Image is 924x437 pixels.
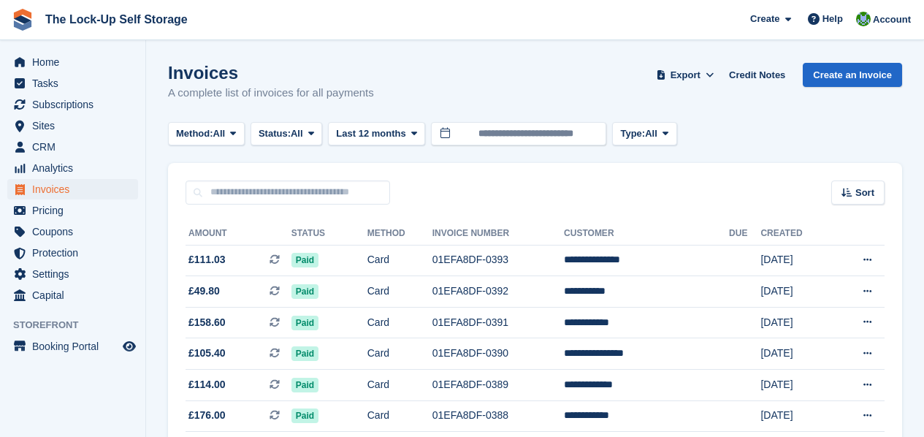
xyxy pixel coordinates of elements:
td: [DATE] [760,400,832,432]
a: Preview store [121,338,138,355]
td: [DATE] [760,370,832,401]
span: Home [32,52,120,72]
td: [DATE] [760,338,832,370]
a: menu [7,243,138,263]
span: Booking Portal [32,336,120,357]
th: Invoice Number [432,222,564,246]
span: Storefront [13,318,145,332]
th: Created [760,222,832,246]
td: 01EFA8DF-0389 [432,370,564,401]
td: Card [367,370,432,401]
span: Subscriptions [32,94,120,115]
td: Card [367,276,432,308]
span: Export [671,68,700,83]
span: Sites [32,115,120,136]
span: £49.80 [188,284,220,299]
span: Paid [291,253,318,267]
button: Export [653,63,717,87]
span: Last 12 months [336,126,405,141]
button: Type: All [612,122,676,146]
td: [DATE] [760,276,832,308]
span: £105.40 [188,346,226,361]
span: £176.00 [188,408,226,423]
img: stora-icon-8386f47178a22dfd0bd8f6a31ec36ba5ce8667c1dd55bd0f319d3a0aa187defe.svg [12,9,34,31]
td: 01EFA8DF-0390 [432,338,564,370]
span: Account [873,12,911,27]
a: menu [7,221,138,242]
span: Paid [291,316,318,330]
span: CRM [32,137,120,157]
td: 01EFA8DF-0388 [432,400,564,432]
span: Paid [291,284,318,299]
td: 01EFA8DF-0393 [432,245,564,276]
td: Card [367,338,432,370]
span: Status: [259,126,291,141]
span: Coupons [32,221,120,242]
td: 01EFA8DF-0391 [432,307,564,338]
span: Capital [32,285,120,305]
a: menu [7,158,138,178]
a: menu [7,264,138,284]
th: Status [291,222,367,246]
span: £111.03 [188,252,226,267]
span: Paid [291,378,318,392]
button: Method: All [168,122,245,146]
a: menu [7,94,138,115]
span: Method: [176,126,213,141]
button: Status: All [251,122,322,146]
th: Method [367,222,432,246]
td: Card [367,400,432,432]
a: menu [7,200,138,221]
span: Tasks [32,73,120,94]
button: Last 12 months [328,122,425,146]
span: Paid [291,408,318,423]
p: A complete list of invoices for all payments [168,85,374,102]
span: All [213,126,226,141]
span: Pricing [32,200,120,221]
span: Protection [32,243,120,263]
td: [DATE] [760,307,832,338]
a: menu [7,336,138,357]
td: 01EFA8DF-0392 [432,276,564,308]
span: Analytics [32,158,120,178]
span: Settings [32,264,120,284]
a: The Lock-Up Self Storage [39,7,194,31]
th: Due [729,222,760,246]
a: menu [7,137,138,157]
h1: Invoices [168,63,374,83]
span: Create [750,12,779,26]
th: Amount [186,222,291,246]
span: Type: [620,126,645,141]
a: menu [7,52,138,72]
span: Invoices [32,179,120,199]
span: £114.00 [188,377,226,392]
th: Customer [564,222,729,246]
a: menu [7,115,138,136]
span: Help [822,12,843,26]
td: [DATE] [760,245,832,276]
span: £158.60 [188,315,226,330]
img: Andrew Beer [856,12,871,26]
a: menu [7,73,138,94]
a: menu [7,285,138,305]
span: All [645,126,657,141]
a: menu [7,179,138,199]
span: Paid [291,346,318,361]
a: Create an Invoice [803,63,902,87]
td: Card [367,307,432,338]
span: All [291,126,303,141]
td: Card [367,245,432,276]
a: Credit Notes [723,63,791,87]
span: Sort [855,186,874,200]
